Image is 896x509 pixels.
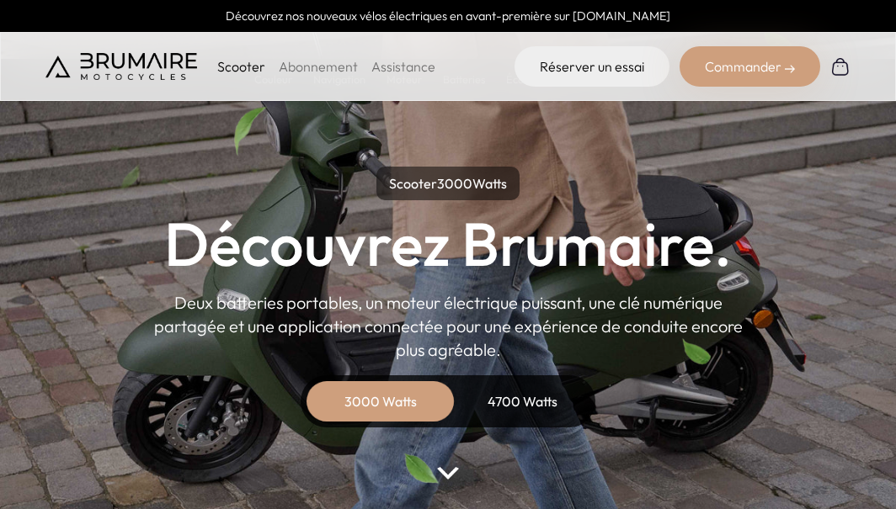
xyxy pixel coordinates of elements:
img: arrow-bottom.png [437,467,459,480]
span: 3000 [437,175,472,192]
div: 3000 Watts [313,381,448,422]
h1: Découvrez Brumaire. [164,214,732,274]
p: Deux batteries portables, un moteur électrique puissant, une clé numérique partagée et une applic... [153,291,743,362]
img: Panier [830,56,851,77]
a: Abonnement [279,58,358,75]
div: 4700 Watts [455,381,589,422]
div: Commander [680,46,820,87]
p: Scooter Watts [376,167,520,200]
img: Brumaire Motocycles [45,53,197,80]
a: Assistance [371,58,435,75]
a: Réserver un essai [515,46,669,87]
img: right-arrow-2.png [785,64,795,74]
p: Scooter [217,56,265,77]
